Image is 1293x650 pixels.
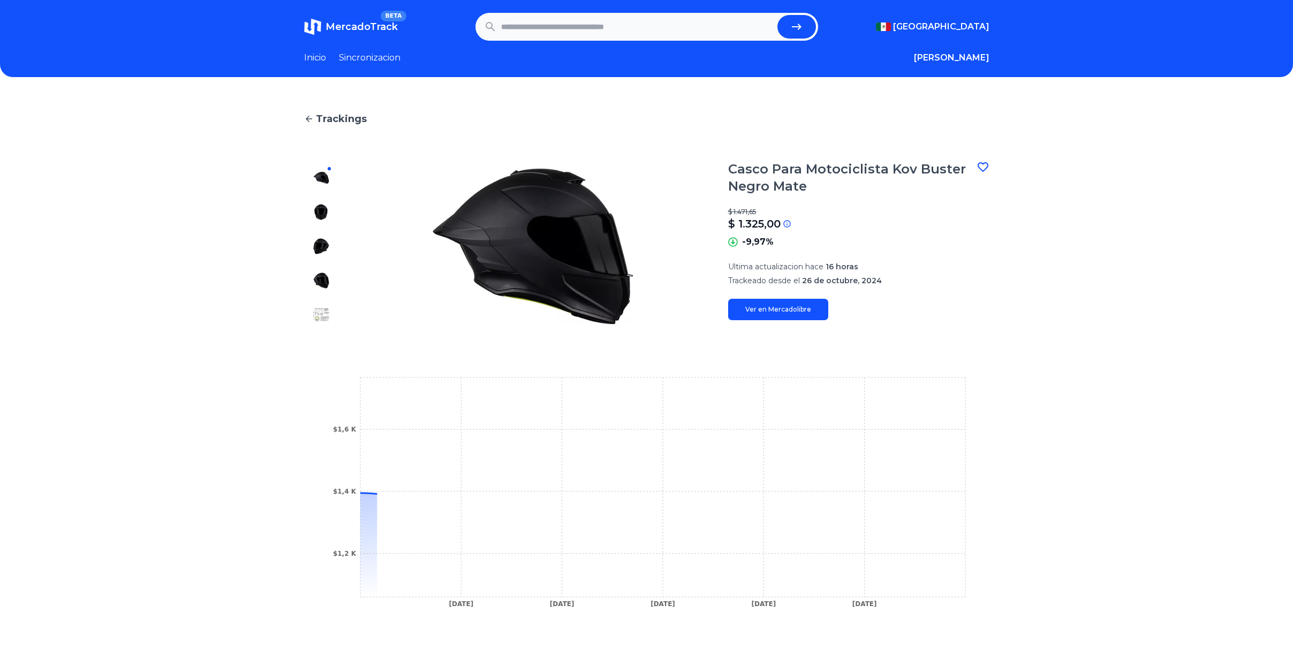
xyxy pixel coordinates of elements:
[876,22,891,31] img: Mexico
[313,238,330,255] img: Casco Para Motociclista Kov Buster Negro Mate
[751,600,776,608] tspan: [DATE]
[742,236,774,248] p: -9,97%
[852,600,876,608] tspan: [DATE]
[728,216,781,231] p: $ 1.325,00
[304,18,321,35] img: MercadoTrack
[332,426,356,433] tspan: $1,6 K
[728,208,989,216] p: $ 1.471,65
[313,169,330,186] img: Casco Para Motociclista Kov Buster Negro Mate
[313,306,330,323] img: Casco Para Motociclista Kov Buster Negro Mate
[339,51,400,64] a: Sincronizacion
[304,111,989,126] a: Trackings
[313,203,330,221] img: Casco Para Motociclista Kov Buster Negro Mate
[728,161,977,195] h1: Casco Para Motociclista Kov Buster Negro Mate
[304,51,326,64] a: Inicio
[313,272,330,289] img: Casco Para Motociclista Kov Buster Negro Mate
[332,550,356,557] tspan: $1,2 K
[826,262,858,271] span: 16 horas
[316,111,367,126] span: Trackings
[360,161,707,332] img: Casco Para Motociclista Kov Buster Negro Mate
[728,276,800,285] span: Trackeado desde el
[381,11,406,21] span: BETA
[304,18,398,35] a: MercadoTrackBETA
[893,20,989,33] span: [GEOGRAPHIC_DATA]
[549,600,574,608] tspan: [DATE]
[326,21,398,33] span: MercadoTrack
[876,20,989,33] button: [GEOGRAPHIC_DATA]
[802,276,882,285] span: 26 de octubre, 2024
[728,299,828,320] a: Ver en Mercadolibre
[914,51,989,64] button: [PERSON_NAME]
[728,262,823,271] span: Ultima actualizacion hace
[651,600,675,608] tspan: [DATE]
[449,600,473,608] tspan: [DATE]
[332,488,356,495] tspan: $1,4 K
